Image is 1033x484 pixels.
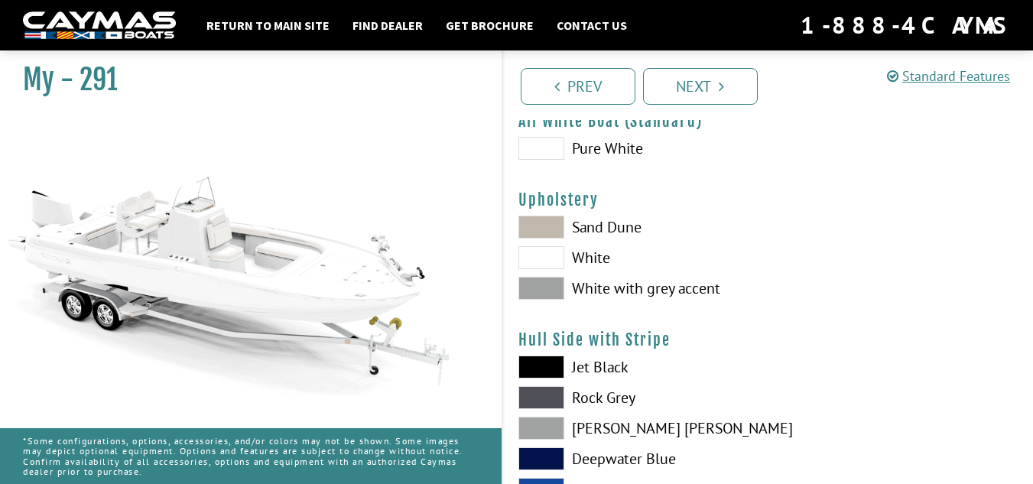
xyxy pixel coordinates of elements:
[518,216,753,239] label: Sand Dune
[521,68,635,105] a: Prev
[801,8,1010,42] div: 1-888-4CAYMAS
[518,330,1018,349] h4: Hull Side with Stripe
[518,190,1018,210] h4: Upholstery
[23,11,176,40] img: white-logo-c9c8dbefe5ff5ceceb0f0178aa75bf4bb51f6bca0971e226c86eb53dfe498488.png
[438,15,541,35] a: Get Brochure
[518,447,753,470] label: Deepwater Blue
[643,68,758,105] a: Next
[23,428,479,484] p: *Some configurations, options, accessories, and/or colors may not be shown. Some images may depic...
[518,386,753,409] label: Rock Grey
[345,15,430,35] a: Find Dealer
[518,112,1018,131] h4: All White Boat (Standard)
[518,277,753,300] label: White with grey accent
[199,15,337,35] a: Return to main site
[549,15,635,35] a: Contact Us
[518,356,753,378] label: Jet Black
[23,63,463,97] h1: My - 291
[887,67,1010,85] a: Standard Features
[518,246,753,269] label: White
[518,417,753,440] label: [PERSON_NAME] [PERSON_NAME]
[518,137,753,160] label: Pure White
